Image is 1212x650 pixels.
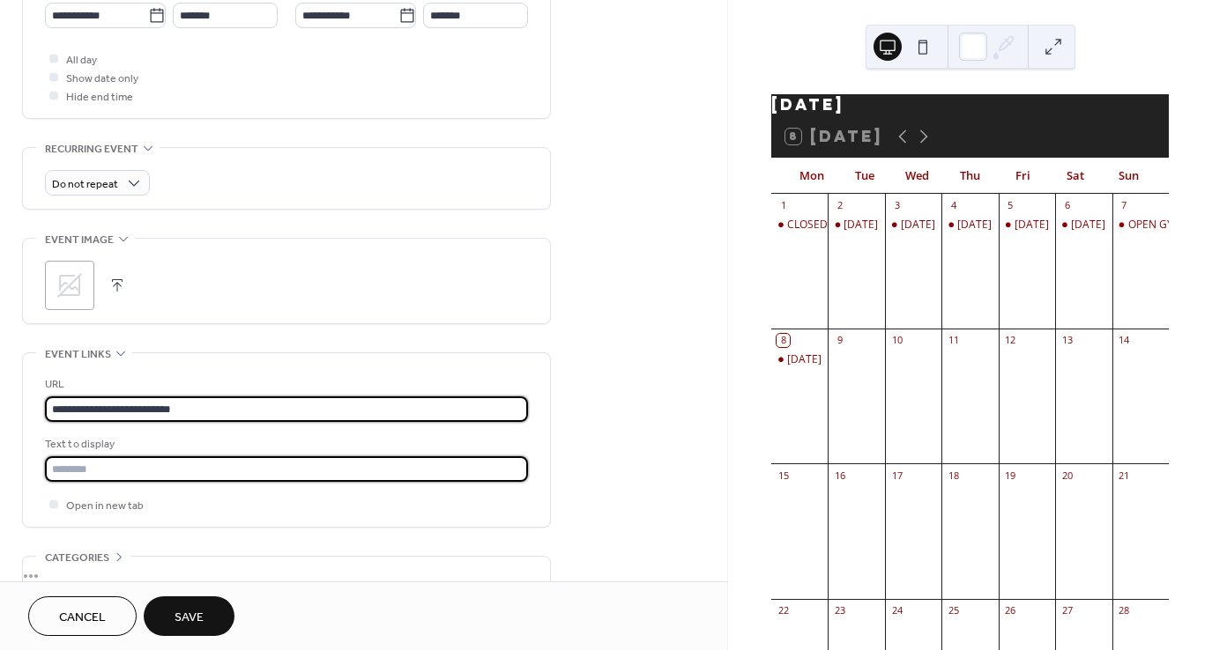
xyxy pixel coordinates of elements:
[947,469,960,482] div: 18
[947,334,960,347] div: 11
[947,199,960,212] div: 4
[1060,469,1074,482] div: 20
[885,218,941,233] div: Wednesday 3 Sept
[28,596,137,636] button: Cancel
[901,218,935,233] div: [DATE]
[1128,218,1208,233] div: OPEN GYM 9AM
[999,218,1055,233] div: Friday 5 Sept
[890,334,903,347] div: 10
[1060,199,1074,212] div: 6
[1049,159,1102,194] div: Sat
[45,261,94,310] div: ;
[1118,199,1131,212] div: 7
[828,218,884,233] div: Tuesday 2 Sept
[52,174,118,195] span: Do not repeat
[45,345,111,364] span: Event links
[1060,334,1074,347] div: 13
[957,218,992,233] div: [DATE]
[833,469,846,482] div: 16
[787,352,822,367] div: [DATE]
[777,199,790,212] div: 1
[45,375,524,394] div: URL
[833,334,846,347] div: 9
[66,51,97,70] span: All day
[947,604,960,617] div: 25
[785,159,838,194] div: Mon
[45,140,138,159] span: Recurring event
[66,88,133,107] span: Hide end time
[1055,218,1112,233] div: Saturday 6 Sept
[838,159,891,194] div: Tue
[777,469,790,482] div: 15
[771,218,828,233] div: CLOSED
[1015,218,1049,233] div: [DATE]
[66,497,144,515] span: Open in new tab
[1004,604,1017,617] div: 26
[941,218,998,233] div: Thursday 4 Sept
[777,334,790,347] div: 8
[890,604,903,617] div: 24
[771,352,828,367] div: Monday 8 Sept
[833,199,846,212] div: 2
[45,549,109,567] span: Categories
[833,604,846,617] div: 23
[144,596,234,636] button: Save
[1071,218,1105,233] div: [DATE]
[771,94,1169,115] div: [DATE]
[1118,604,1131,617] div: 28
[1060,604,1074,617] div: 27
[844,218,878,233] div: [DATE]
[1118,469,1131,482] div: 21
[891,159,944,194] div: Wed
[1112,218,1169,233] div: OPEN GYM 9AM
[59,609,106,627] span: Cancel
[890,199,903,212] div: 3
[944,159,997,194] div: Thu
[23,557,550,594] div: •••
[1004,334,1017,347] div: 12
[777,604,790,617] div: 22
[45,435,524,454] div: Text to display
[787,218,828,233] div: CLOSED
[1118,334,1131,347] div: 14
[890,469,903,482] div: 17
[1102,159,1155,194] div: Sun
[1004,469,1017,482] div: 19
[45,231,114,249] span: Event image
[996,159,1049,194] div: Fri
[1004,199,1017,212] div: 5
[66,70,138,88] span: Show date only
[175,609,204,627] span: Save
